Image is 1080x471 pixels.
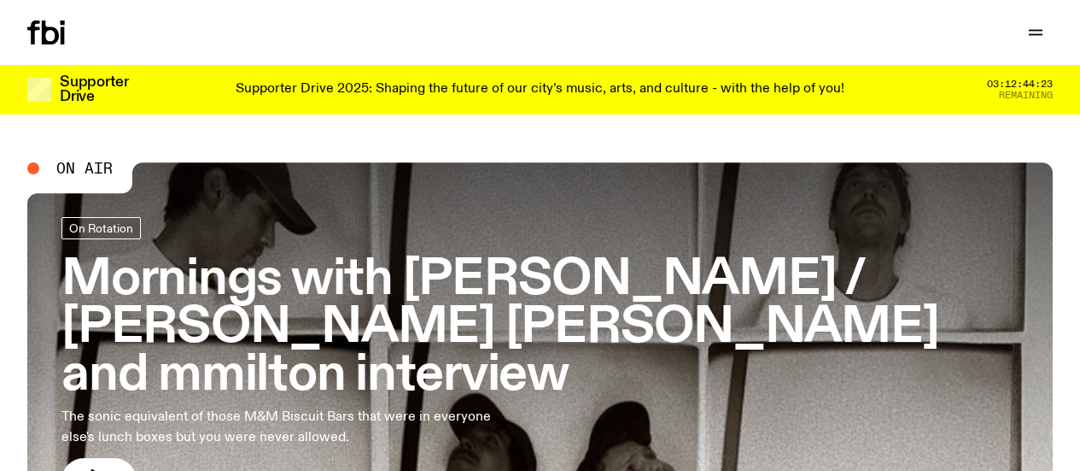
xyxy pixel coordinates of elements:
span: On Air [56,161,113,176]
span: On Rotation [69,222,133,235]
span: 03:12:44:23 [987,79,1053,89]
h3: Supporter Drive [60,75,128,104]
span: Remaining [999,91,1053,100]
p: Supporter Drive 2025: Shaping the future of our city’s music, arts, and culture - with the help o... [236,82,844,97]
p: The sonic equivalent of those M&M Biscuit Bars that were in everyone else's lunch boxes but you w... [61,407,499,448]
h3: Mornings with [PERSON_NAME] / [PERSON_NAME] [PERSON_NAME] and mmilton interview [61,256,1019,399]
a: On Rotation [61,217,141,239]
